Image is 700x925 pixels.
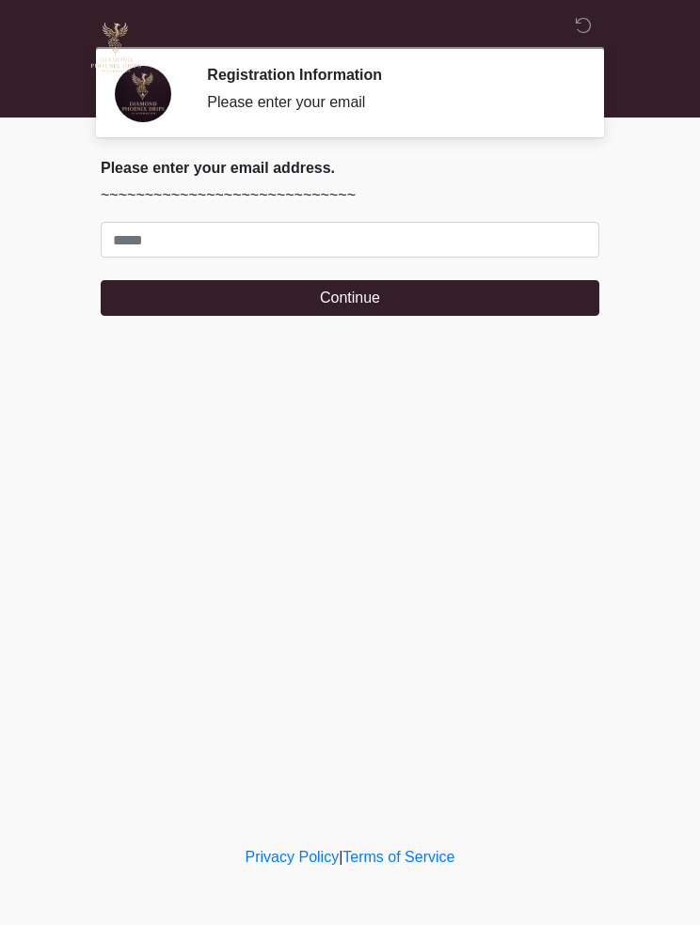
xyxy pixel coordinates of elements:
[101,184,599,207] p: ~~~~~~~~~~~~~~~~~~~~~~~~~~~~~
[207,91,571,114] div: Please enter your email
[82,14,150,82] img: Diamond Phoenix Drips IV Hydration Logo
[339,849,342,865] a: |
[246,849,340,865] a: Privacy Policy
[101,159,599,177] h2: Please enter your email address.
[342,849,454,865] a: Terms of Service
[101,280,599,316] button: Continue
